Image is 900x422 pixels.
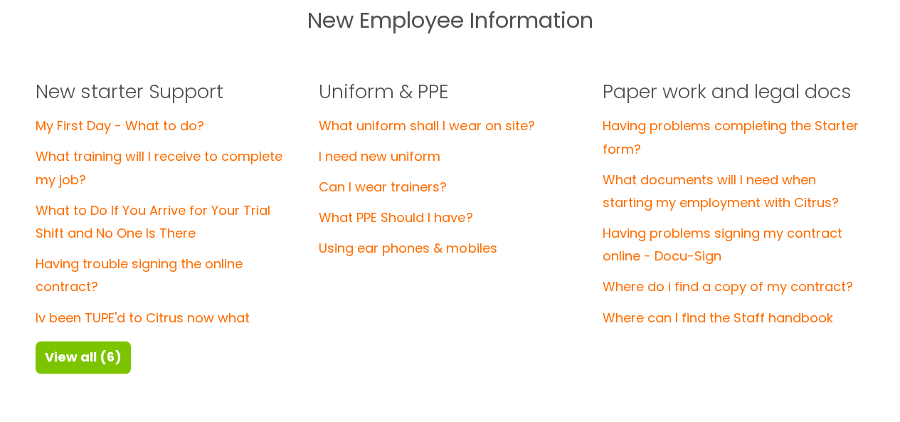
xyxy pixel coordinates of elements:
[307,4,593,36] a: New Employee Information
[319,239,497,257] a: Using ear phones & mobiles
[36,117,204,134] a: My First Day - What to do?
[36,78,223,105] a: New starter Support
[36,255,243,295] a: Having trouble signing the online contract?
[603,224,842,265] a: Having problems signing my contract online - Docu-Sign
[319,117,534,134] a: What uniform shall I wear on site?
[319,78,449,105] a: Uniform & PPE
[603,117,859,157] a: Having problems completing the Starter form?
[603,78,852,105] a: Paper work and legal docs
[603,309,833,327] a: Where can I find the Staff handbook
[36,309,250,327] a: Iv been TUPE'd to Citrus now what
[319,147,440,165] a: I need new uniform
[36,341,131,374] a: View all (6)
[36,147,282,188] a: What training will I receive to complete my job?
[319,209,472,226] a: What PPE Should I have?
[319,178,447,196] a: Can I wear trainers?
[603,171,839,211] a: What documents will I need when starting my employment with Citrus?
[36,201,270,242] a: What to Do If You Arrive for Your Trial Shift and No One Is There
[603,278,853,295] a: Where do i find a copy of my contract?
